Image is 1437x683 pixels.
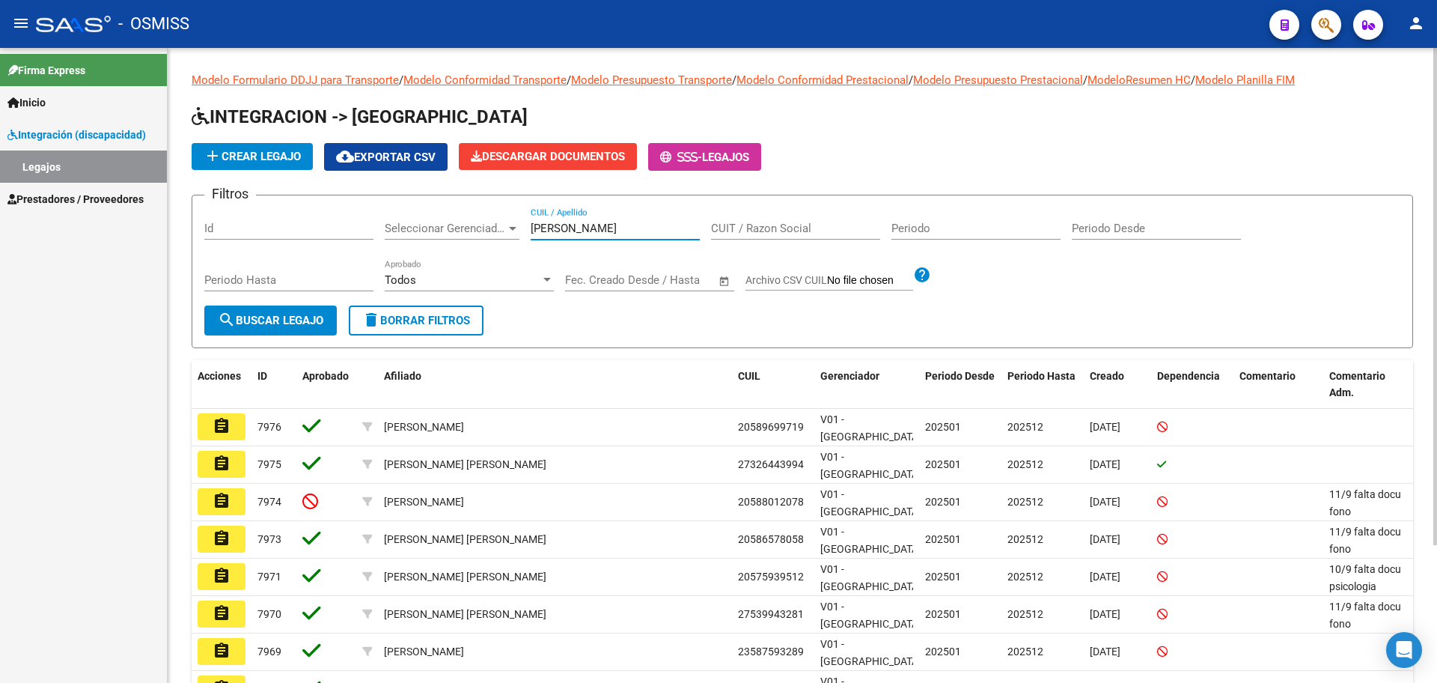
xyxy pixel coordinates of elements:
div: [PERSON_NAME] [384,643,464,661]
span: CUIL [738,370,760,382]
span: V01 - [GEOGRAPHIC_DATA] [820,601,921,630]
datatable-header-cell: CUIL [732,360,814,410]
span: Comentario [1239,370,1296,382]
span: 7974 [257,496,281,508]
button: Descargar Documentos [459,143,637,170]
a: Modelo Formulario DDJJ para Transporte [192,73,399,87]
span: - OSMISS [118,7,189,40]
mat-icon: person [1407,14,1425,32]
span: 202501 [925,571,961,583]
mat-icon: assignment [213,604,231,622]
div: [PERSON_NAME] [PERSON_NAME] [384,531,546,548]
span: 202501 [925,458,961,470]
span: Integración (discapacidad) [7,127,146,143]
span: V01 - [GEOGRAPHIC_DATA] [820,526,921,555]
button: Buscar Legajo [204,306,337,336]
span: 7970 [257,608,281,620]
span: 202512 [1007,496,1043,508]
datatable-header-cell: Acciones [192,360,251,410]
span: V01 - [GEOGRAPHIC_DATA] [820,563,921,592]
h3: Filtros [204,183,256,204]
mat-icon: delete [362,311,380,329]
mat-icon: menu [12,14,30,32]
span: ID [257,370,267,382]
span: 11/9 falta docu fono [1329,488,1401,517]
span: 202501 [925,608,961,620]
span: 202512 [1007,458,1043,470]
span: Borrar Filtros [362,314,470,327]
datatable-header-cell: Periodo Hasta [1001,360,1084,410]
datatable-header-cell: ID [251,360,296,410]
span: Aprobado [302,370,349,382]
mat-icon: assignment [213,492,231,510]
datatable-header-cell: Comentario Adm. [1323,360,1413,410]
span: Periodo Hasta [1007,370,1076,382]
span: Creado [1090,370,1124,382]
span: Legajos [702,151,749,164]
span: 202512 [1007,608,1043,620]
span: Periodo Desde [925,370,995,382]
span: V01 - [GEOGRAPHIC_DATA] [820,413,921,443]
span: 7976 [257,421,281,433]
mat-icon: add [204,147,222,165]
span: 202501 [925,496,961,508]
input: Fecha inicio [565,273,626,287]
datatable-header-cell: Dependencia [1151,360,1233,410]
button: Crear Legajo [192,143,313,170]
span: 7969 [257,646,281,658]
a: Modelo Presupuesto Prestacional [913,73,1083,87]
span: Comentario Adm. [1329,370,1385,399]
datatable-header-cell: Periodo Desde [919,360,1001,410]
a: ModeloResumen HC [1087,73,1191,87]
a: Modelo Planilla FIM [1195,73,1295,87]
span: 202501 [925,646,961,658]
span: Dependencia [1157,370,1220,382]
button: Exportar CSV [324,143,448,171]
span: Afiliado [384,370,421,382]
input: Archivo CSV CUIL [827,274,913,288]
span: 20586578058 [738,533,804,545]
span: 23587593289 [738,646,804,658]
span: 11/9 falta docu fono [1329,601,1401,630]
span: [DATE] [1090,533,1120,545]
span: V01 - [GEOGRAPHIC_DATA] [820,488,921,517]
span: 27539943281 [738,608,804,620]
span: V01 - [GEOGRAPHIC_DATA] [820,638,921,667]
a: Modelo Conformidad Prestacional [736,73,909,87]
datatable-header-cell: Aprobado [296,360,356,410]
span: 27326443994 [738,458,804,470]
span: 202512 [1007,646,1043,658]
span: [DATE] [1090,571,1120,583]
span: INTEGRACION -> [GEOGRAPHIC_DATA] [192,106,528,127]
span: 10/9 falta docu psicologia [1329,563,1401,592]
span: 20589699719 [738,421,804,433]
button: -Legajos [648,143,761,171]
div: [PERSON_NAME] [PERSON_NAME] [384,568,546,586]
span: 11/9 falta docu fono [1329,526,1401,555]
div: [PERSON_NAME] [PERSON_NAME] [384,606,546,623]
datatable-header-cell: Creado [1084,360,1151,410]
span: 202512 [1007,421,1043,433]
div: [PERSON_NAME] [PERSON_NAME] [384,456,546,473]
datatable-header-cell: Afiliado [378,360,732,410]
mat-icon: assignment [213,417,231,435]
span: [DATE] [1090,458,1120,470]
span: - [660,151,702,164]
span: [DATE] [1090,421,1120,433]
datatable-header-cell: Comentario [1233,360,1323,410]
input: Fecha fin [639,273,712,287]
span: Inicio [7,94,46,111]
span: Acciones [198,370,241,382]
mat-icon: assignment [213,567,231,585]
span: Todos [385,273,416,287]
span: [DATE] [1090,646,1120,658]
div: [PERSON_NAME] [384,419,464,436]
mat-icon: help [913,266,931,284]
button: Borrar Filtros [349,306,483,336]
span: Seleccionar Gerenciador [385,222,506,235]
span: 202512 [1007,571,1043,583]
span: [DATE] [1090,496,1120,508]
span: 202501 [925,421,961,433]
button: Open calendar [716,273,733,290]
span: 7971 [257,571,281,583]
